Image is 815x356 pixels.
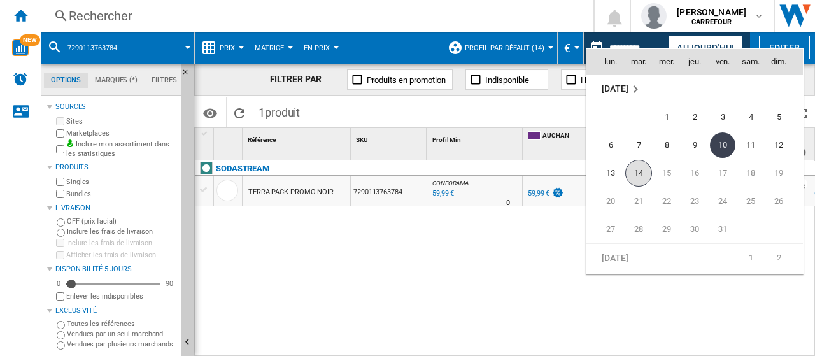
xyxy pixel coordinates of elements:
span: [DATE] [602,252,628,262]
md-calendar: Calendar [586,49,803,274]
td: Friday October 17 2025 [709,159,737,187]
span: 7 [626,132,651,158]
tr: Week 1 [586,103,803,131]
span: 3 [710,104,735,130]
td: Friday October 3 2025 [709,103,737,131]
span: 10 [710,132,735,158]
td: Thursday October 23 2025 [681,187,709,215]
span: 2 [682,104,707,130]
td: Tuesday October 7 2025 [625,131,653,159]
td: Thursday October 30 2025 [681,215,709,244]
td: Sunday October 26 2025 [765,187,803,215]
tr: Week 3 [586,159,803,187]
td: Monday October 6 2025 [586,131,625,159]
tr: Week 2 [586,131,803,159]
td: Wednesday October 1 2025 [653,103,681,131]
th: ven. [709,49,737,75]
th: dim. [765,49,803,75]
td: Wednesday October 29 2025 [653,215,681,244]
td: Monday October 27 2025 [586,215,625,244]
tr: Week 4 [586,187,803,215]
span: 8 [654,132,679,158]
th: lun. [586,49,625,75]
span: 13 [598,160,623,186]
tr: Week undefined [586,75,803,103]
span: 1 [654,104,679,130]
td: Tuesday October 14 2025 [625,159,653,187]
td: Tuesday October 28 2025 [625,215,653,244]
td: Tuesday October 21 2025 [625,187,653,215]
td: Sunday November 2 2025 [765,243,803,272]
td: Thursday October 2 2025 [681,103,709,131]
td: Thursday October 9 2025 [681,131,709,159]
span: 6 [598,132,623,158]
span: 5 [766,104,791,130]
th: mar. [625,49,653,75]
span: 12 [766,132,791,158]
span: 9 [682,132,707,158]
td: Wednesday October 15 2025 [653,159,681,187]
td: Wednesday October 8 2025 [653,131,681,159]
span: 14 [625,160,652,187]
span: 4 [738,104,763,130]
td: Sunday October 5 2025 [765,103,803,131]
td: Saturday October 18 2025 [737,159,765,187]
tr: Week 1 [586,243,803,272]
td: Wednesday October 22 2025 [653,187,681,215]
td: Friday October 10 2025 [709,131,737,159]
td: October 2025 [586,75,803,103]
span: 11 [738,132,763,158]
td: Sunday October 19 2025 [765,159,803,187]
td: Saturday October 4 2025 [737,103,765,131]
td: Thursday October 16 2025 [681,159,709,187]
tr: Week 5 [586,215,803,244]
td: Monday October 20 2025 [586,187,625,215]
td: Saturday October 11 2025 [737,131,765,159]
td: Friday October 24 2025 [709,187,737,215]
td: Saturday November 1 2025 [737,243,765,272]
td: Saturday October 25 2025 [737,187,765,215]
th: mer. [653,49,681,75]
td: Friday October 31 2025 [709,215,737,244]
span: [DATE] [602,83,628,94]
td: Monday October 13 2025 [586,159,625,187]
th: jeu. [681,49,709,75]
th: sam. [737,49,765,75]
td: Sunday October 12 2025 [765,131,803,159]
